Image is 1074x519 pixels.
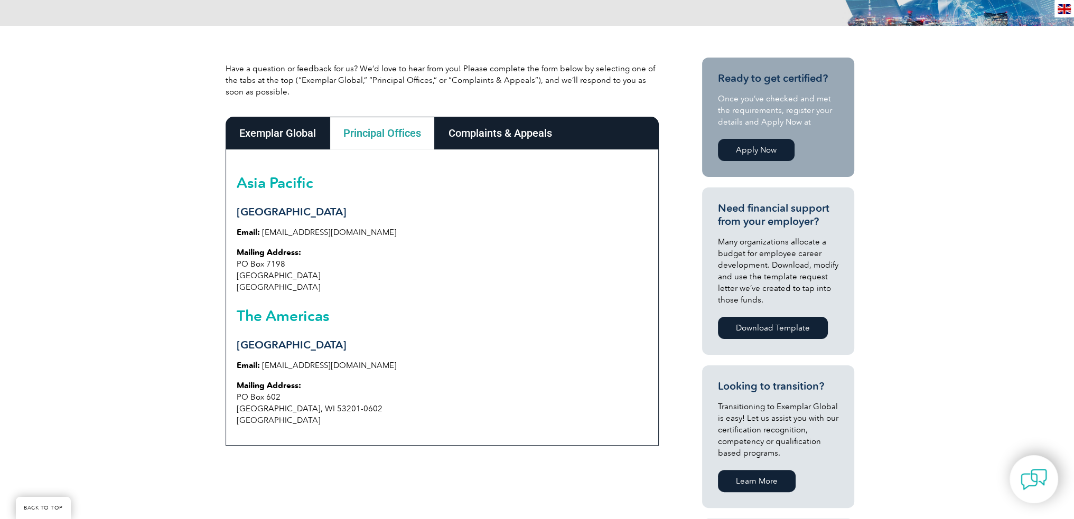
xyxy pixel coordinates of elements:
strong: Mailing Address: [237,381,301,390]
strong: Email: [237,361,260,370]
p: Many organizations allocate a budget for employee career development. Download, modify and use th... [718,236,838,306]
a: Apply Now [718,139,795,161]
div: Exemplar Global [226,117,330,149]
img: contact-chat.png [1021,466,1047,493]
a: Learn More [718,470,796,492]
p: PO Box 7198 [GEOGRAPHIC_DATA] [GEOGRAPHIC_DATA] [237,247,648,293]
p: Once you’ve checked and met the requirements, register your details and Apply Now at [718,93,838,128]
a: BACK TO TOP [16,497,71,519]
h2: The Americas [237,307,648,324]
a: Download Template [718,317,828,339]
h2: Asia Pacific [237,174,648,191]
h3: [GEOGRAPHIC_DATA] [237,205,648,219]
strong: Email: [237,228,260,237]
div: Principal Offices [330,117,435,149]
p: Transitioning to Exemplar Global is easy! Let us assist you with our certification recognition, c... [718,401,838,459]
h3: [GEOGRAPHIC_DATA] [237,338,648,352]
h3: Need financial support from your employer? [718,202,838,228]
a: [EMAIL_ADDRESS][DOMAIN_NAME] [262,228,397,237]
a: [EMAIL_ADDRESS][DOMAIN_NAME] [262,361,397,370]
img: en [1058,4,1071,14]
h3: Looking to transition? [718,380,838,393]
div: Complaints & Appeals [435,117,566,149]
p: Have a question or feedback for us? We’d love to hear from you! Please complete the form below by... [226,63,659,98]
h3: Ready to get certified? [718,72,838,85]
strong: Mailing Address: [237,248,301,257]
p: PO Box 602 [GEOGRAPHIC_DATA], WI 53201-0602 [GEOGRAPHIC_DATA] [237,380,648,426]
